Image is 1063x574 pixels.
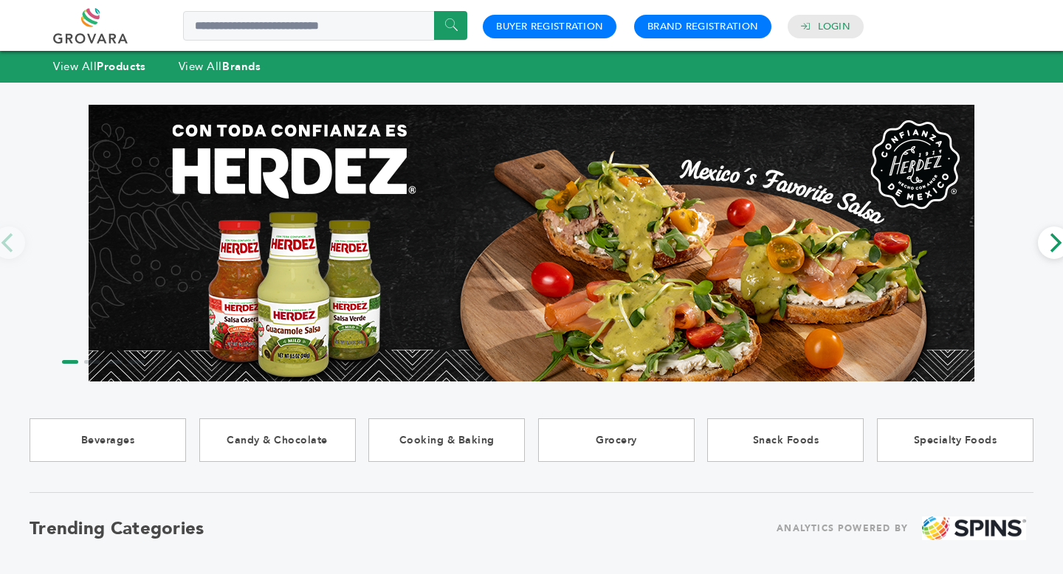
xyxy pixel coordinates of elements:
h2: Trending Categories [30,516,204,541]
a: Specialty Foods [877,418,1033,462]
li: Page dot 3 [106,360,123,364]
a: View AllProducts [53,59,146,74]
a: Brand Registration [647,20,758,33]
a: Candy & Chocolate [199,418,356,462]
input: Search a product or brand... [183,11,467,41]
li: Page dot 1 [62,360,78,364]
img: Marketplace Top Banner 1 [89,105,974,381]
li: Page dot 4 [128,360,145,364]
a: Buyer Registration [496,20,603,33]
img: spins.png [922,516,1026,541]
li: Page dot 2 [84,360,100,364]
strong: Products [97,59,145,74]
a: Snack Foods [707,418,864,462]
span: ANALYTICS POWERED BY [777,519,908,538]
a: Cooking & Baking [368,418,525,462]
a: Beverages [30,418,186,462]
a: View AllBrands [179,59,261,74]
strong: Brands [222,59,261,74]
a: Grocery [538,418,695,462]
a: Login [818,20,850,33]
